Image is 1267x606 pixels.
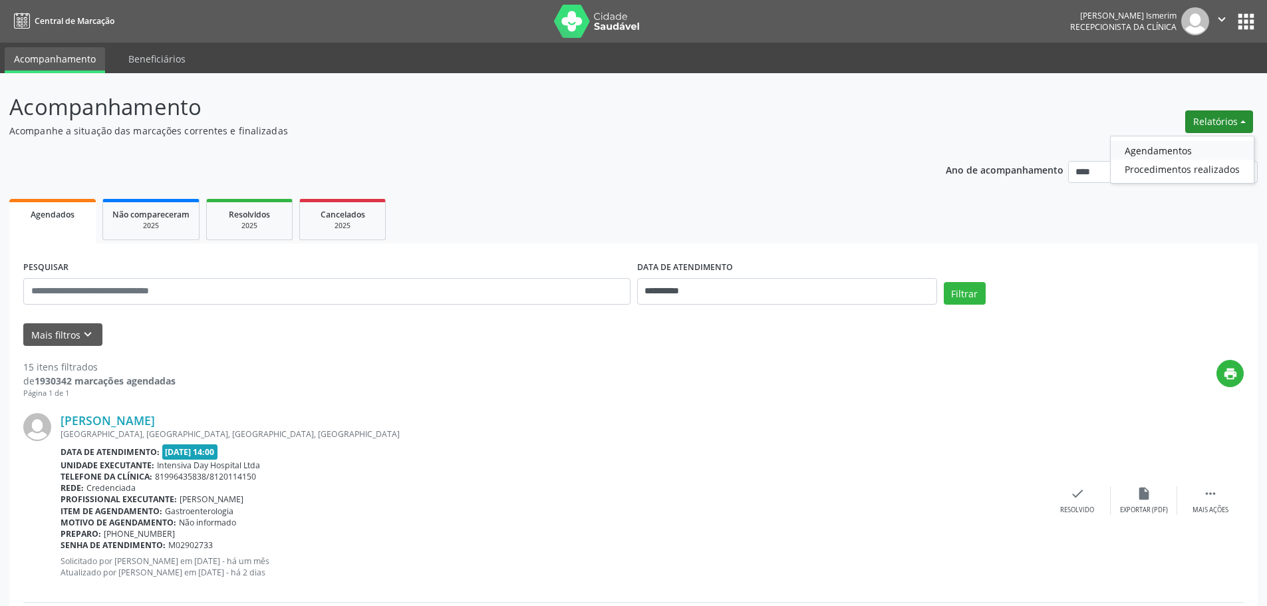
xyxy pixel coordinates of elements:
[112,209,190,220] span: Não compareceram
[23,257,69,278] label: PESQUISAR
[61,494,177,505] b: Profissional executante:
[23,360,176,374] div: 15 itens filtrados
[162,444,218,460] span: [DATE] 14:00
[168,539,213,551] span: M02902733
[1111,160,1254,178] a: Procedimentos realizados
[946,161,1063,178] p: Ano de acompanhamento
[5,47,105,73] a: Acompanhamento
[1216,360,1244,387] button: print
[9,124,883,138] p: Acompanhe a situação das marcações correntes e finalizadas
[1120,506,1168,515] div: Exportar (PDF)
[112,221,190,231] div: 2025
[637,257,733,278] label: DATA DE ATENDIMENTO
[61,528,101,539] b: Preparo:
[61,517,176,528] b: Motivo de agendamento:
[61,506,162,517] b: Item de agendamento:
[216,221,283,231] div: 2025
[1137,486,1151,501] i: insert_drive_file
[9,90,883,124] p: Acompanhamento
[80,327,95,342] i: keyboard_arrow_down
[1214,12,1229,27] i: 
[1223,367,1238,381] i: print
[1111,141,1254,160] a: Agendamentos
[1185,110,1253,133] button: Relatórios
[180,494,243,505] span: [PERSON_NAME]
[23,374,176,388] div: de
[61,460,154,471] b: Unidade executante:
[165,506,233,517] span: Gastroenterologia
[35,15,114,27] span: Central de Marcação
[61,413,155,428] a: [PERSON_NAME]
[229,209,270,220] span: Resolvidos
[1209,7,1234,35] button: 
[31,209,74,220] span: Agendados
[119,47,195,71] a: Beneficiários
[155,471,256,482] span: 81996435838/8120114150
[61,482,84,494] b: Rede:
[35,375,176,387] strong: 1930342 marcações agendadas
[179,517,236,528] span: Não informado
[86,482,136,494] span: Credenciada
[1110,136,1254,184] ul: Relatórios
[61,539,166,551] b: Senha de atendimento:
[104,528,175,539] span: [PHONE_NUMBER]
[61,471,152,482] b: Telefone da clínica:
[157,460,260,471] span: Intensiva Day Hospital Ltda
[1181,7,1209,35] img: img
[1070,10,1177,21] div: [PERSON_NAME] Ismerim
[1193,506,1228,515] div: Mais ações
[944,282,986,305] button: Filtrar
[321,209,365,220] span: Cancelados
[23,323,102,347] button: Mais filtroskeyboard_arrow_down
[1234,10,1258,33] button: apps
[61,446,160,458] b: Data de atendimento:
[1060,506,1094,515] div: Resolvido
[61,428,1044,440] div: [GEOGRAPHIC_DATA], [GEOGRAPHIC_DATA], [GEOGRAPHIC_DATA], [GEOGRAPHIC_DATA]
[23,388,176,399] div: Página 1 de 1
[61,555,1044,578] p: Solicitado por [PERSON_NAME] em [DATE] - há um mês Atualizado por [PERSON_NAME] em [DATE] - há 2 ...
[1070,486,1085,501] i: check
[1070,21,1177,33] span: Recepcionista da clínica
[309,221,376,231] div: 2025
[23,413,51,441] img: img
[9,10,114,32] a: Central de Marcação
[1203,486,1218,501] i: 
